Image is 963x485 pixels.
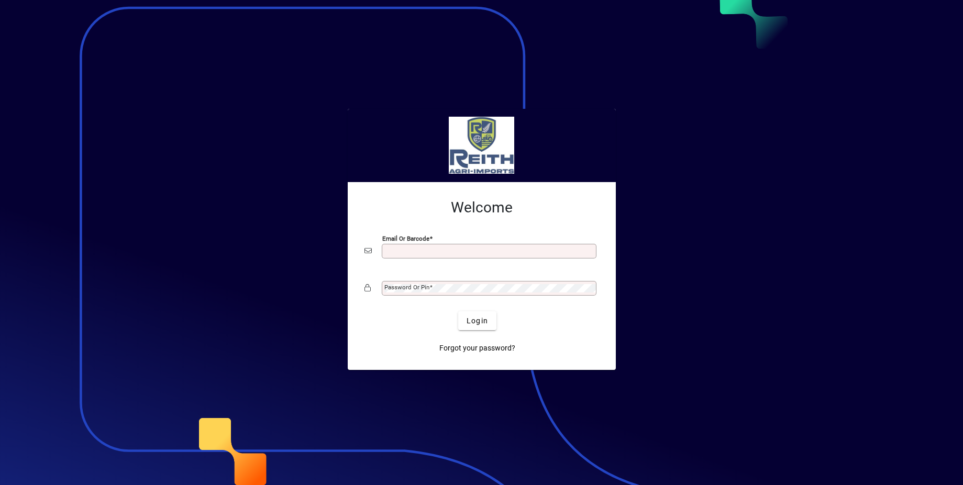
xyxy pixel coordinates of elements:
[382,235,429,242] mat-label: Email or Barcode
[384,284,429,291] mat-label: Password or Pin
[439,343,515,354] span: Forgot your password?
[467,315,488,326] span: Login
[364,199,599,217] h2: Welcome
[435,339,519,357] a: Forgot your password?
[458,311,496,330] button: Login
